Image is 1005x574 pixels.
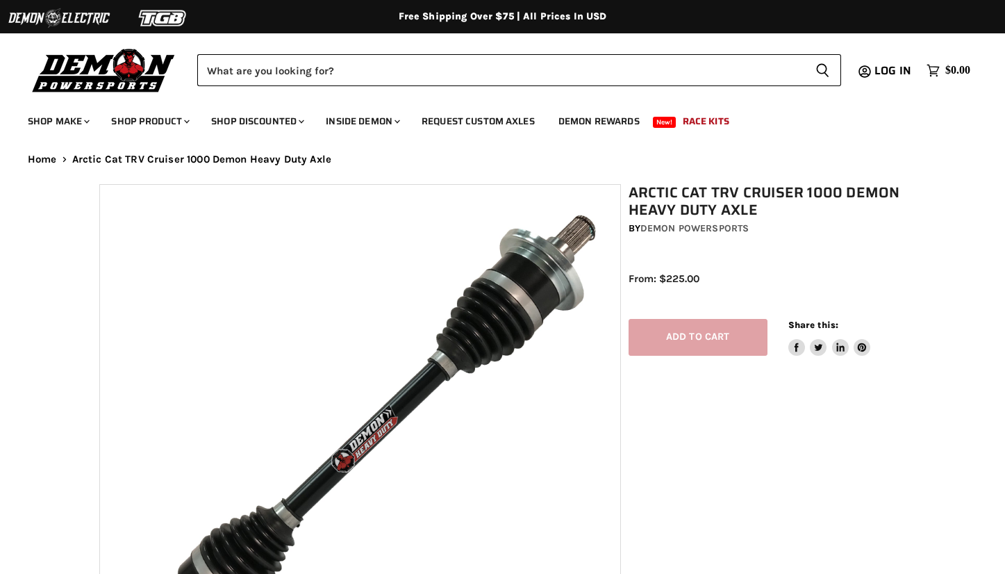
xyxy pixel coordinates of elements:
div: by [629,221,913,236]
a: Inside Demon [315,107,408,136]
span: Share this: [788,320,838,330]
a: Home [28,154,57,165]
img: Demon Powersports [28,45,180,95]
span: From: $225.00 [629,272,699,285]
ul: Main menu [17,101,967,136]
img: Demon Electric Logo 2 [7,5,111,31]
a: Demon Powersports [640,222,749,234]
aside: Share this: [788,319,871,356]
span: New! [653,117,676,128]
form: Product [197,54,841,86]
h1: Arctic Cat TRV Cruiser 1000 Demon Heavy Duty Axle [629,184,913,219]
span: $0.00 [945,64,970,77]
button: Search [804,54,841,86]
a: $0.00 [920,60,977,81]
a: Race Kits [672,107,740,136]
span: Arctic Cat TRV Cruiser 1000 Demon Heavy Duty Axle [72,154,331,165]
img: TGB Logo 2 [111,5,215,31]
a: Request Custom Axles [411,107,545,136]
a: Log in [868,65,920,77]
a: Shop Make [17,107,98,136]
a: Demon Rewards [548,107,650,136]
span: Log in [874,62,911,79]
input: Search [197,54,804,86]
a: Shop Discounted [201,107,313,136]
a: Shop Product [101,107,198,136]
